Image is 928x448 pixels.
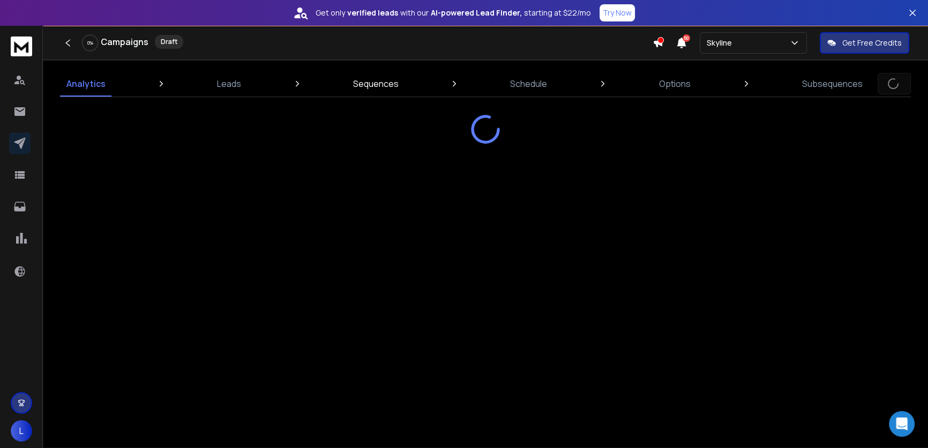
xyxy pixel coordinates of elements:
p: Subsequences [802,77,863,90]
strong: verified leads [347,8,398,18]
div: Open Intercom Messenger [889,411,915,437]
a: Sequences [347,71,405,97]
button: L [11,420,32,442]
div: Draft [155,35,183,49]
a: Subsequences [796,71,869,97]
p: Leads [217,77,241,90]
span: 50 [683,34,690,42]
p: Get only with our starting at $22/mo [316,8,591,18]
p: Get Free Credits [842,38,902,48]
p: 0 % [87,40,93,46]
a: Schedule [504,71,553,97]
p: Schedule [510,77,547,90]
img: logo [11,36,32,56]
button: Get Free Credits [820,32,909,54]
p: Sequences [353,77,399,90]
a: Analytics [60,71,112,97]
p: Try Now [603,8,632,18]
strong: AI-powered Lead Finder, [431,8,522,18]
p: Skyline [707,38,736,48]
a: Options [653,71,697,97]
h1: Campaigns [101,35,148,48]
p: Analytics [66,77,106,90]
a: Leads [211,71,248,97]
button: Try Now [600,4,635,21]
p: Options [659,77,691,90]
